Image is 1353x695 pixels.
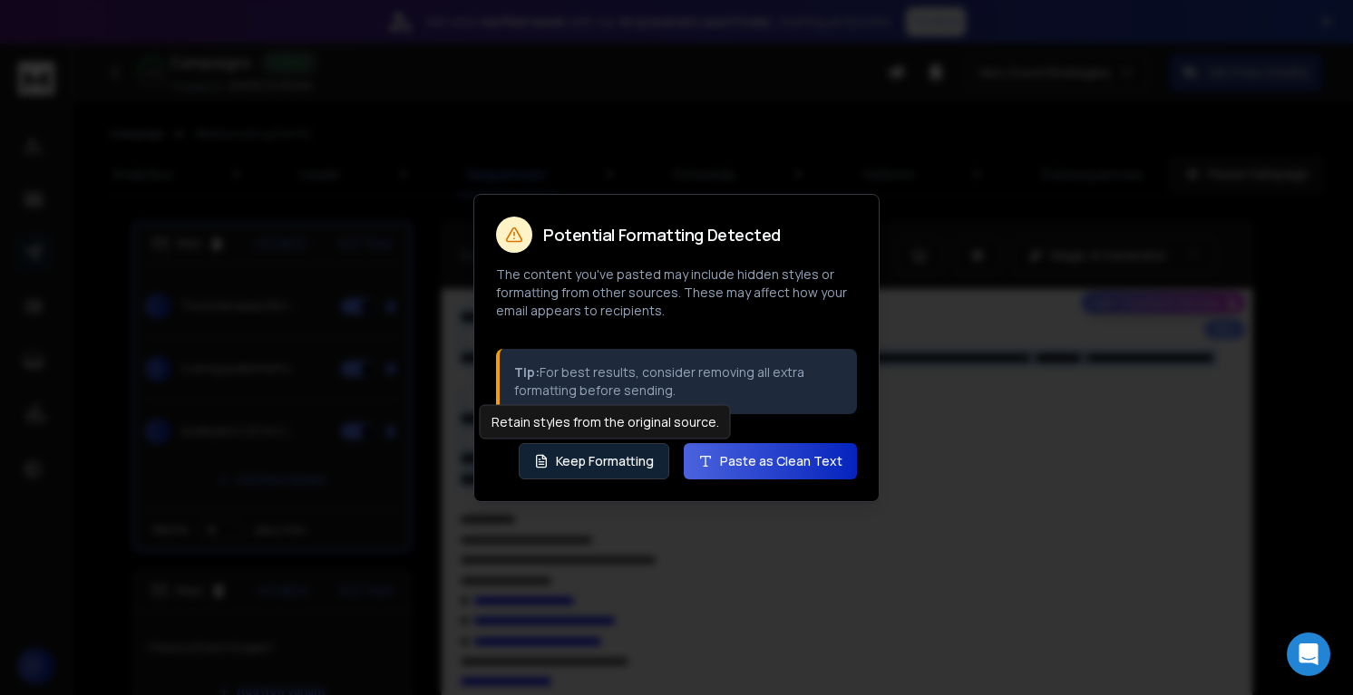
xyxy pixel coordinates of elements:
[543,227,781,243] h2: Potential Formatting Detected
[496,265,857,320] p: The content you've pasted may include hidden styles or formatting from other sources. These may a...
[1287,632,1330,676] div: Open Intercom Messenger
[480,405,731,439] div: Retain styles from the original source.
[514,363,540,381] strong: Tip:
[684,443,857,479] button: Paste as Clean Text
[514,363,842,400] p: For best results, consider removing all extra formatting before sending.
[519,443,669,479] button: Keep Formatting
